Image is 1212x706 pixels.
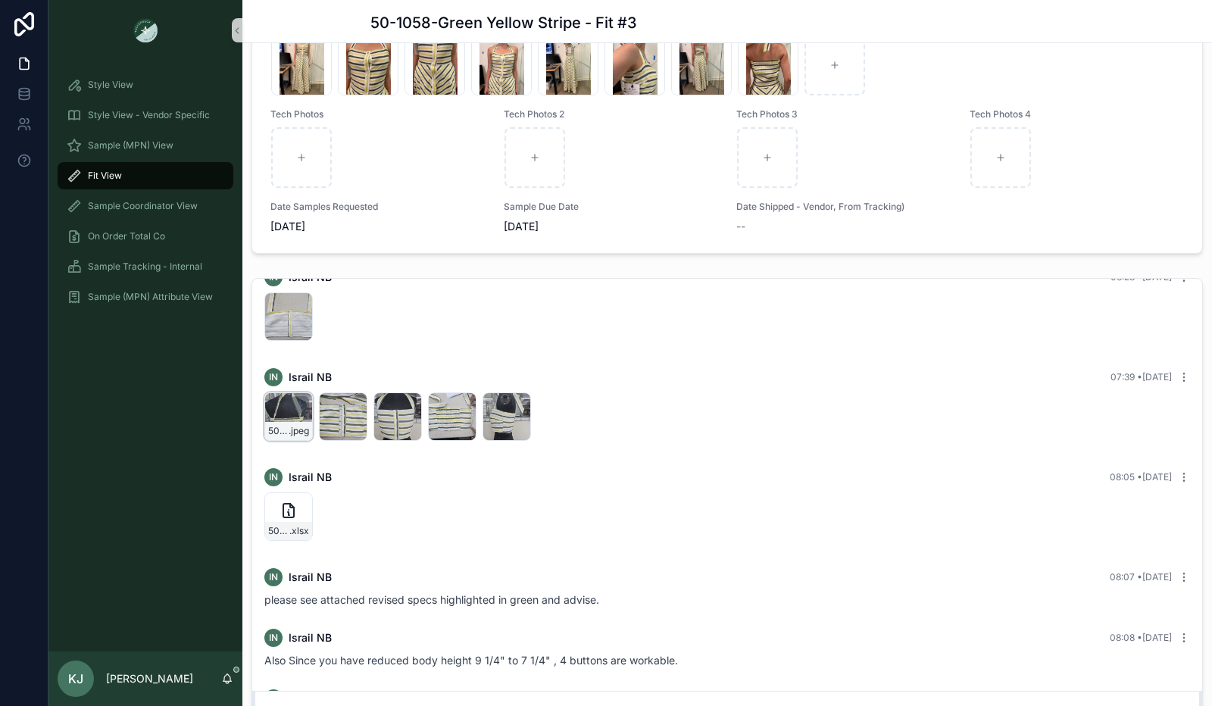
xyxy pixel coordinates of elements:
[289,425,309,437] span: .jpeg
[264,593,599,606] span: please see attached revised specs highlighted in green and advise.
[1110,571,1172,583] span: 08:07 • [DATE]
[1110,471,1172,483] span: 08:05 • [DATE]
[268,525,289,537] span: 50-1058-BUTTON-DOWN-HALTER-DRESS_NATH_PPS_[DATE]
[269,571,278,583] span: IN
[370,12,637,33] h1: 50-1058-Green Yellow Stripe - Fit #3
[736,219,745,234] span: --
[269,632,278,644] span: IN
[1110,632,1172,643] span: 08:08 • [DATE]
[88,139,173,152] span: Sample (MPN) View
[504,219,719,234] span: [DATE]
[289,370,332,385] span: Israil NB
[88,291,213,303] span: Sample (MPN) Attribute View
[58,102,233,129] a: Style View - Vendor Specific
[88,79,133,91] span: Style View
[289,525,309,537] span: .xlsx
[58,223,233,250] a: On Order Total Co
[289,630,332,645] span: Israil NB
[270,108,486,120] span: Tech Photos
[68,670,83,688] span: KJ
[289,570,332,585] span: Israil NB
[48,61,242,330] div: scrollable content
[58,283,233,311] a: Sample (MPN) Attribute View
[106,671,193,686] p: [PERSON_NAME]
[88,200,198,212] span: Sample Coordinator View
[504,108,719,120] span: Tech Photos 2
[736,201,951,213] span: Date Shipped - Vendor, From Tracking)
[58,132,233,159] a: Sample (MPN) View
[269,471,278,483] span: IN
[264,654,678,667] span: Also Since you have reduced body height 9 1/4" to 7 1/4" , 4 buttons are workable.
[58,253,233,280] a: Sample Tracking - Internal
[736,108,951,120] span: Tech Photos 3
[504,201,719,213] span: Sample Due Date
[88,230,165,242] span: On Order Total Co
[88,109,210,121] span: Style View - Vendor Specific
[970,108,1185,120] span: Tech Photos 4
[88,170,122,182] span: Fit View
[270,201,486,213] span: Date Samples Requested
[289,470,332,485] span: Israil NB
[133,18,158,42] img: App logo
[268,425,289,437] span: 50-1058-BACK
[58,192,233,220] a: Sample Coordinator View
[88,261,202,273] span: Sample Tracking - Internal
[270,219,486,234] span: [DATE]
[58,71,233,98] a: Style View
[1110,371,1172,383] span: 07:39 • [DATE]
[58,162,233,189] a: Fit View
[269,371,278,383] span: IN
